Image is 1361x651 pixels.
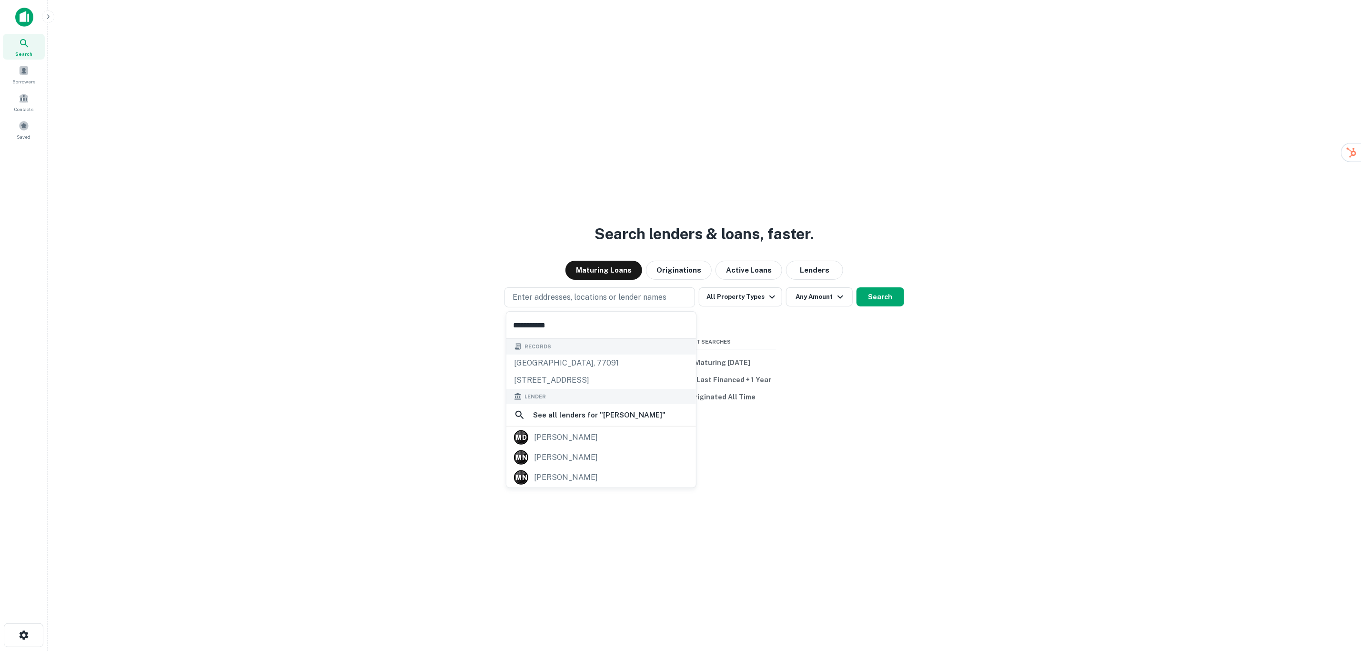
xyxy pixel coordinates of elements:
a: Saved [3,117,45,142]
a: M N[PERSON_NAME] [506,468,696,488]
span: Recent Searches [633,338,776,346]
span: Saved [17,133,31,141]
div: [PERSON_NAME] [534,450,598,465]
div: [PERSON_NAME] [534,470,598,485]
button: Enter addresses, locations or lender names [504,287,695,307]
span: Records [524,343,551,351]
button: All Types | Maturing [DATE] [633,354,776,371]
button: Active Loans [716,261,782,280]
img: capitalize-icon.png [15,8,33,27]
p: Enter addresses, locations or lender names [513,292,666,303]
a: Borrowers [3,61,45,87]
span: Lender [524,393,546,401]
div: [STREET_ADDRESS] [506,372,696,389]
button: Lenders [786,261,843,280]
button: Originations [646,261,712,280]
h3: Search lenders & loans, faster. [595,223,814,245]
h6: See all lenders for " [PERSON_NAME] " [533,409,665,421]
span: Contacts [14,105,33,113]
button: All Types | Originated All Time [633,388,776,406]
button: Search [857,287,904,306]
a: Search [3,34,45,60]
button: Maturing Loans [565,261,642,280]
button: All Types | Active Last Financed + 1 Year [633,371,776,388]
p: M N [515,473,527,483]
a: Contacts [3,89,45,115]
a: M N[PERSON_NAME] [506,448,696,468]
iframe: Chat Widget [1313,575,1361,620]
p: M N [515,453,527,463]
p: M D [516,433,527,443]
div: [GEOGRAPHIC_DATA], 77091 [506,355,696,372]
span: Search [15,50,32,58]
div: [PERSON_NAME] [534,430,598,445]
span: Borrowers [12,78,35,85]
button: Any Amount [786,287,853,306]
a: M D[PERSON_NAME] [506,427,696,448]
button: All Property Types [699,287,782,306]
